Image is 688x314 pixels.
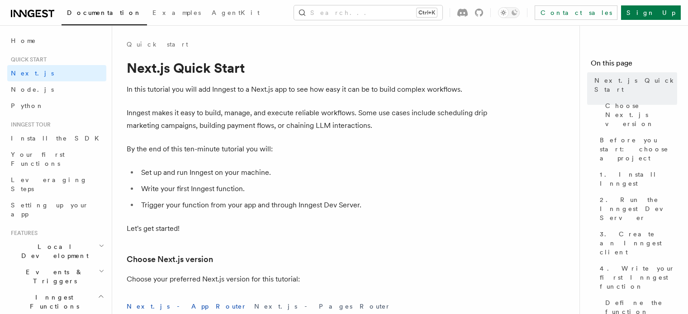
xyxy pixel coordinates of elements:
[594,76,677,94] span: Next.js Quick Start
[7,172,106,197] a: Leveraging Steps
[600,230,677,257] span: 3. Create an Inngest client
[11,151,65,167] span: Your first Functions
[11,135,104,142] span: Install the SDK
[605,101,677,128] span: Choose Next.js version
[596,192,677,226] a: 2. Run the Inngest Dev Server
[127,222,489,235] p: Let's get started!
[596,226,677,260] a: 3. Create an Inngest client
[7,33,106,49] a: Home
[596,166,677,192] a: 1. Install Inngest
[138,183,489,195] li: Write your first Inngest function.
[11,86,54,93] span: Node.js
[498,7,520,18] button: Toggle dark mode
[294,5,442,20] button: Search...Ctrl+K
[7,81,106,98] a: Node.js
[7,264,106,289] button: Events & Triggers
[596,260,677,295] a: 4. Write your first Inngest function
[127,253,213,266] a: Choose Next.js version
[127,273,489,286] p: Choose your preferred Next.js version for this tutorial:
[7,65,106,81] a: Next.js
[127,83,489,96] p: In this tutorial you will add Inngest to a Next.js app to see how easy it can be to build complex...
[600,264,677,291] span: 4. Write your first Inngest function
[11,176,87,192] span: Leveraging Steps
[7,267,99,286] span: Events & Triggers
[596,132,677,166] a: Before you start: choose a project
[591,58,677,72] h4: On this page
[7,146,106,172] a: Your first Functions
[621,5,681,20] a: Sign Up
[591,72,677,98] a: Next.js Quick Start
[127,60,489,76] h1: Next.js Quick Start
[67,9,142,16] span: Documentation
[127,143,489,155] p: By the end of this ten-minute tutorial you will:
[11,102,44,109] span: Python
[602,98,677,132] a: Choose Next.js version
[62,3,147,25] a: Documentation
[7,121,51,128] span: Inngest tour
[138,166,489,179] li: Set up and run Inngest on your machine.
[417,8,437,17] kbd: Ctrl+K
[7,242,99,260] span: Local Development
[11,36,36,45] span: Home
[7,239,106,264] button: Local Development
[7,197,106,222] a: Setting up your app
[7,56,47,63] span: Quick start
[152,9,201,16] span: Examples
[535,5,617,20] a: Contact sales
[7,230,38,237] span: Features
[127,107,489,132] p: Inngest makes it easy to build, manage, and execute reliable workflows. Some use cases include sc...
[7,130,106,146] a: Install the SDK
[11,202,89,218] span: Setting up your app
[127,40,188,49] a: Quick start
[206,3,265,24] a: AgentKit
[147,3,206,24] a: Examples
[11,70,54,77] span: Next.js
[600,170,677,188] span: 1. Install Inngest
[7,98,106,114] a: Python
[600,136,677,163] span: Before you start: choose a project
[212,9,260,16] span: AgentKit
[7,293,98,311] span: Inngest Functions
[600,195,677,222] span: 2. Run the Inngest Dev Server
[138,199,489,211] li: Trigger your function from your app and through Inngest Dev Server.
